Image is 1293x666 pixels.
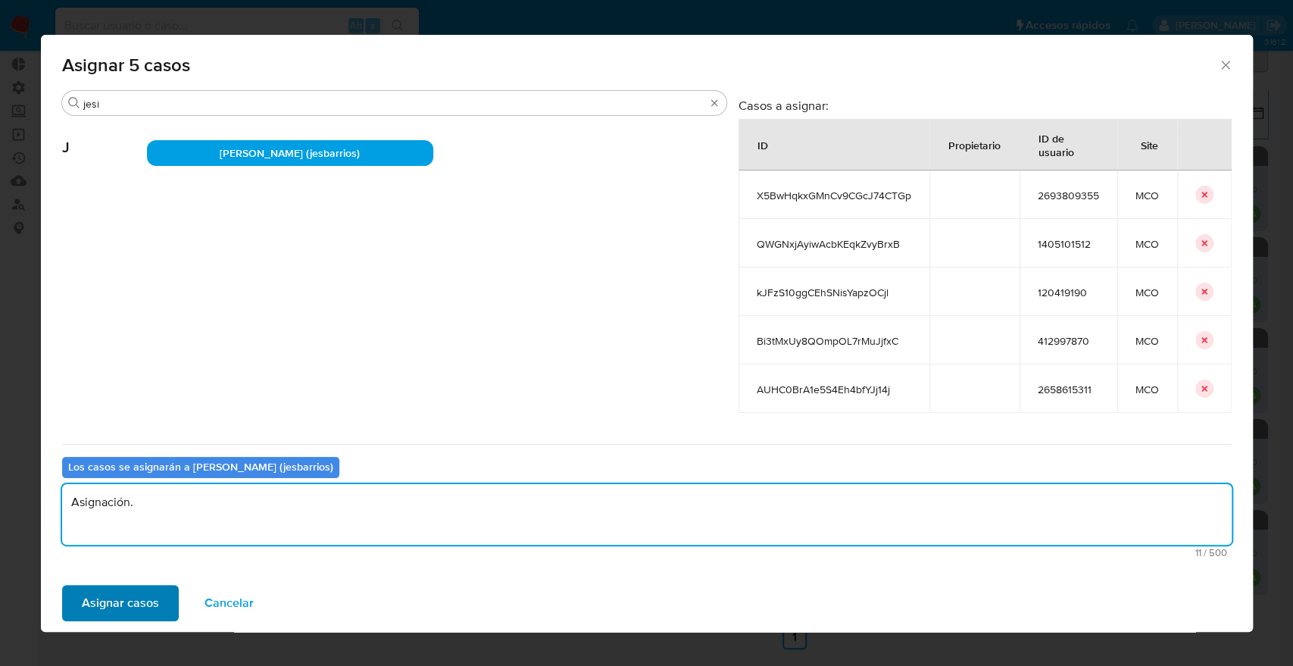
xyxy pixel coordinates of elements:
span: 2658615311 [1038,383,1099,396]
button: Buscar [68,97,80,109]
button: Cancelar [185,585,273,621]
span: J [62,116,147,157]
span: 2693809355 [1038,189,1099,202]
div: ID [739,127,786,163]
button: icon-button [1195,380,1213,398]
span: 120419190 [1038,286,1099,299]
span: Asignar casos [82,586,159,620]
button: Borrar [708,97,720,109]
span: AUHC0BrA1e5S4Eh4bfYJj14j [757,383,911,396]
span: MCO [1135,189,1159,202]
span: Asignar 5 casos [62,56,1219,74]
textarea: Asignación. [62,484,1232,545]
div: Propietario [930,127,1019,163]
span: MCO [1135,237,1159,251]
span: MCO [1135,383,1159,396]
button: icon-button [1195,186,1213,204]
input: Buscar analista [83,97,705,111]
button: Asignar casos [62,585,179,621]
button: Cerrar ventana [1218,58,1232,71]
div: [PERSON_NAME] (jesbarrios) [147,140,434,166]
span: X5BwHqkxGMnCv9CGcJ74CTGp [757,189,911,202]
div: Site [1123,127,1176,163]
button: icon-button [1195,283,1213,301]
span: 1405101512 [1038,237,1099,251]
b: Los casos se asignarán a [PERSON_NAME] (jesbarrios) [68,459,333,474]
span: QWGNxjAyiwAcbKEqkZvyBrxB [757,237,911,251]
h3: Casos a asignar: [739,98,1232,113]
span: Máximo 500 caracteres [67,548,1227,558]
span: Bi3tMxUy8QOmpOL7rMuJjfxC [757,334,911,348]
span: kJFzS10ggCEhSNisYapzOCjl [757,286,911,299]
div: ID de usuario [1020,120,1117,170]
span: [PERSON_NAME] (jesbarrios) [220,145,360,161]
button: icon-button [1195,331,1213,349]
div: assign-modal [41,35,1253,632]
span: MCO [1135,286,1159,299]
span: MCO [1135,334,1159,348]
button: icon-button [1195,234,1213,252]
span: Cancelar [205,586,254,620]
span: 412997870 [1038,334,1099,348]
